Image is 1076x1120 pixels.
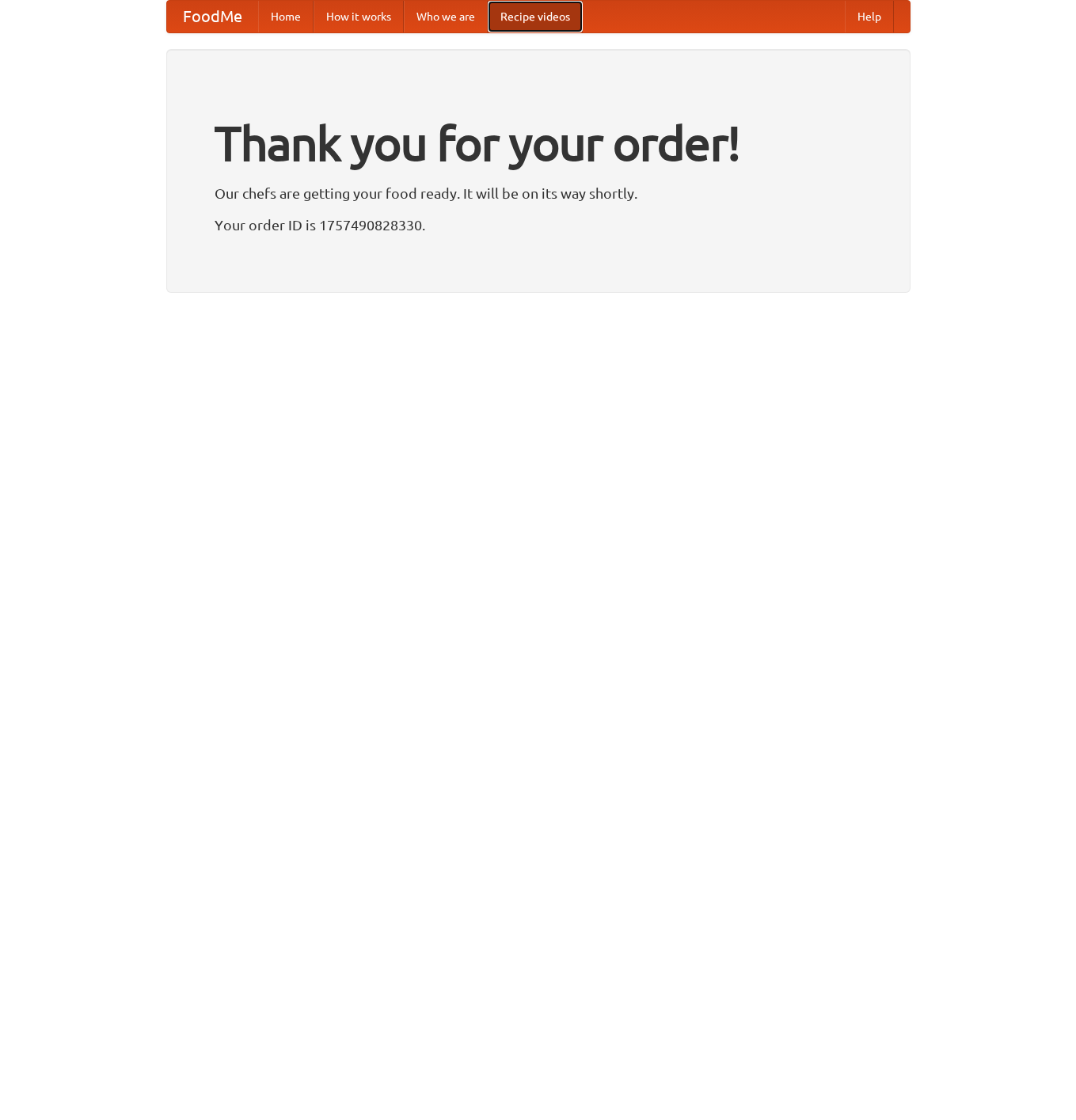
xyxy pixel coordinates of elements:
[215,105,862,181] h1: Thank you for your order!
[167,1,258,32] a: FoodMe
[404,1,488,32] a: Who we are
[258,1,314,32] a: Home
[215,213,862,237] p: Your order ID is 1757490828330.
[845,1,894,32] a: Help
[488,1,583,32] a: Recipe videos
[314,1,404,32] a: How it works
[215,181,862,205] p: Our chefs are getting your food ready. It will be on its way shortly.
